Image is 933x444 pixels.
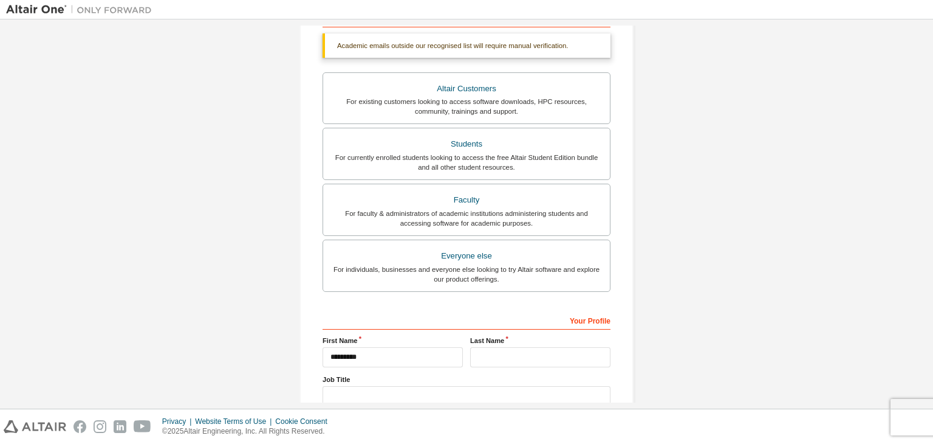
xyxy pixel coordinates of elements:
div: Everyone else [330,248,603,265]
label: Job Title [323,375,610,384]
div: For currently enrolled students looking to access the free Altair Student Edition bundle and all ... [330,153,603,172]
div: Altair Customers [330,80,603,97]
div: Students [330,136,603,153]
img: altair_logo.svg [4,420,66,433]
div: Cookie Consent [275,417,334,426]
div: Academic emails outside our recognised list will require manual verification. [323,33,610,58]
p: © 2025 Altair Engineering, Inc. All Rights Reserved. [162,426,335,437]
div: Faculty [330,192,603,209]
label: First Name [323,336,463,345]
img: linkedin.svg [114,420,126,433]
label: Last Name [470,336,610,345]
div: For individuals, businesses and everyone else looking to try Altair software and explore our prod... [330,265,603,284]
img: instagram.svg [94,420,106,433]
div: Privacy [162,417,195,426]
img: youtube.svg [134,420,151,433]
div: Website Terms of Use [195,417,275,426]
div: Your Profile [323,310,610,330]
div: For faculty & administrators of academic institutions administering students and accessing softwa... [330,209,603,228]
img: facebook.svg [73,420,86,433]
div: For existing customers looking to access software downloads, HPC resources, community, trainings ... [330,97,603,116]
img: Altair One [6,4,158,16]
